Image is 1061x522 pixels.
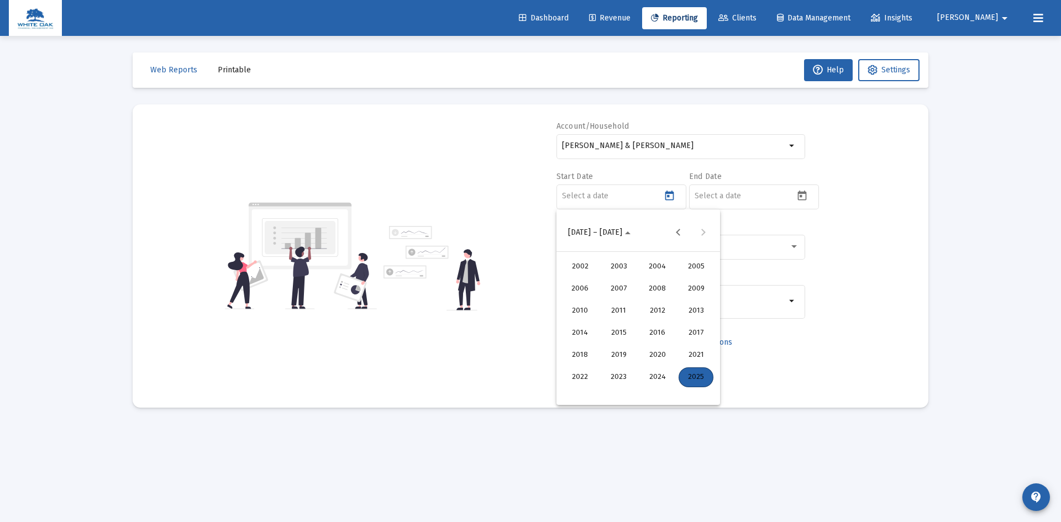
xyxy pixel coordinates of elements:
button: Next 24 years [692,222,714,244]
div: 2016 [640,323,675,343]
div: 2014 [563,323,597,343]
button: 2009 [677,278,716,300]
div: 2007 [601,279,636,299]
div: 2024 [640,367,675,387]
button: 2022 [561,366,600,388]
button: Previous 24 years [667,222,689,244]
button: 2016 [638,322,677,344]
div: 2019 [601,345,636,365]
button: 2023 [600,366,638,388]
div: 2010 [563,301,597,321]
button: 2002 [561,256,600,278]
div: 2013 [679,301,713,321]
div: 2023 [601,367,636,387]
button: Choose date [559,222,639,244]
div: 2020 [640,345,675,365]
div: 2009 [679,279,713,299]
button: 2008 [638,278,677,300]
button: 2020 [638,344,677,366]
div: 2025 [679,367,713,387]
div: 2015 [601,323,636,343]
div: 2004 [640,257,675,277]
button: 2010 [561,300,600,322]
div: 2017 [679,323,713,343]
div: 2021 [679,345,713,365]
div: 2018 [563,345,597,365]
button: 2005 [677,256,716,278]
div: 2002 [563,257,597,277]
button: 2017 [677,322,716,344]
div: 2006 [563,279,597,299]
div: 2011 [601,301,636,321]
button: 2011 [600,300,638,322]
div: 2003 [601,257,636,277]
button: 2013 [677,300,716,322]
div: 2008 [640,279,675,299]
div: 2005 [679,257,713,277]
div: 2012 [640,301,675,321]
button: 2012 [638,300,677,322]
button: 2006 [561,278,600,300]
button: 2003 [600,256,638,278]
button: 2014 [561,322,600,344]
button: 2025 [677,366,716,388]
span: [DATE] – [DATE] [568,228,622,237]
button: 2004 [638,256,677,278]
div: 2022 [563,367,597,387]
button: 2024 [638,366,677,388]
button: 2018 [561,344,600,366]
button: 2019 [600,344,638,366]
button: 2015 [600,322,638,344]
button: 2021 [677,344,716,366]
button: 2007 [600,278,638,300]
